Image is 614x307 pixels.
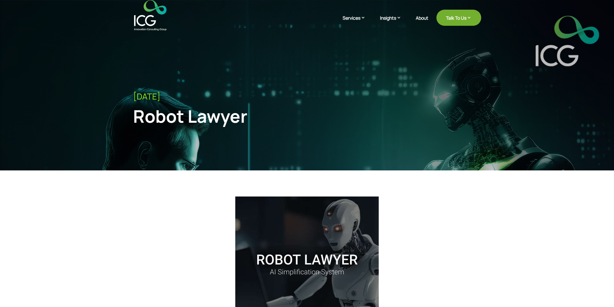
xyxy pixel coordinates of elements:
a: Insights [380,14,408,31]
a: Services [343,14,372,31]
iframe: Chat Widget [582,276,614,307]
a: About [416,15,428,31]
div: [DATE] [133,91,481,101]
a: Talk To Us [436,10,481,26]
div: Robot Lawyer [133,106,401,127]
